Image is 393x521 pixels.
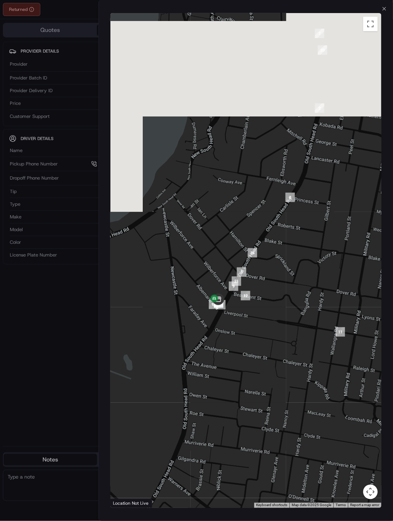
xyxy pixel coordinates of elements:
div: 16 [248,248,257,258]
div: 7 [315,29,324,38]
span: Map data ©2025 Google [292,503,331,507]
div: 2 [315,103,324,113]
button: Keyboard shortcuts [256,503,287,508]
a: Open this area in Google Maps (opens a new window) [112,499,136,508]
div: 11 [336,327,345,337]
div: 21 [232,276,241,286]
div: 3 [237,267,246,277]
button: Map camera controls [363,485,378,499]
a: Terms (opens in new tab) [336,503,346,507]
div: 15 [216,300,226,309]
img: Google [112,499,136,508]
button: Toggle fullscreen view [363,17,378,31]
div: 12 [241,291,250,300]
div: Location Not Live [110,499,152,508]
div: 20 [318,45,327,55]
div: 9 [229,282,238,291]
a: Report a map error [350,503,379,507]
div: 8 [285,193,295,202]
